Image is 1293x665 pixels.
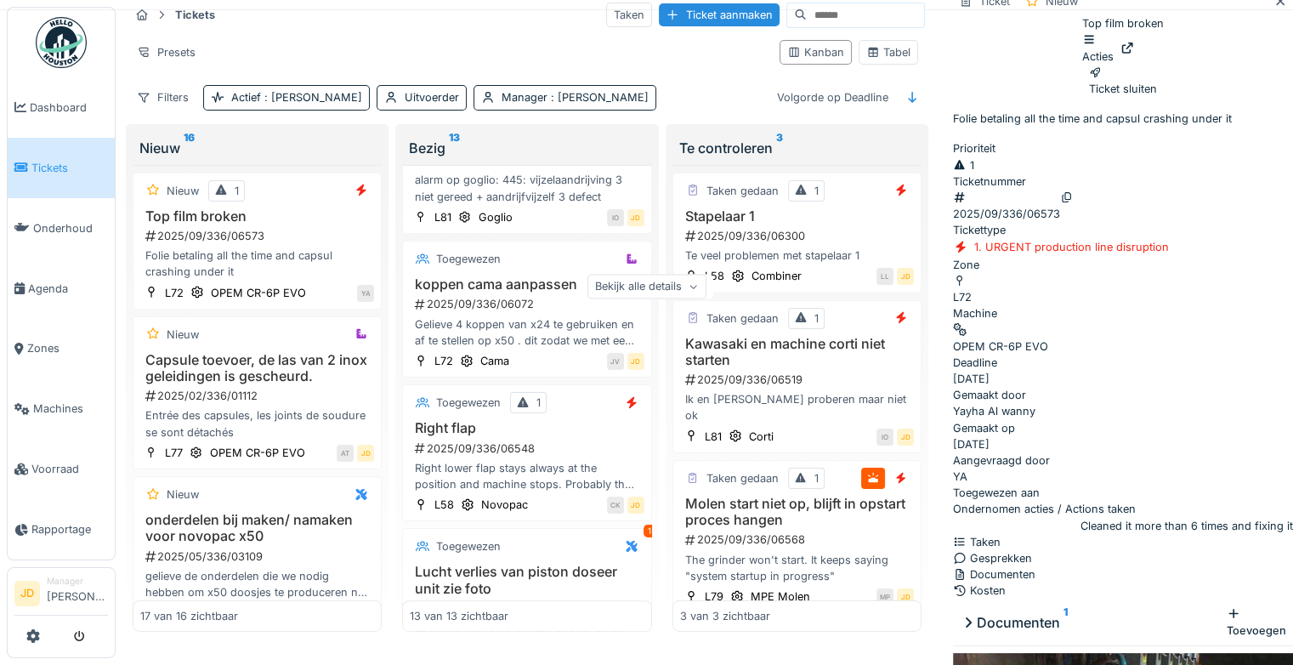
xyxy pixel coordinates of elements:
[1089,65,1157,97] div: Ticket sluiten
[436,395,501,411] div: Toegewezen
[680,336,914,368] h3: Kawasaki en machine corti niet starten
[144,548,374,565] div: 2025/05/336/03109
[1080,518,1293,534] div: Cleaned it more than 6 times and fixing it
[787,44,844,60] div: Kanban
[683,531,914,548] div: 2025/09/336/06568
[751,588,810,605] div: MPE Molen
[953,469,967,485] div: YA
[1227,606,1286,639] div: Toevoegen
[953,257,1293,273] div: Zone
[165,285,184,301] div: L72
[410,564,644,596] h3: Lucht verlies van piston doseer unit zie foto
[706,183,779,199] div: Taken gedaan
[211,285,306,301] div: OPEM CR-6P EVO
[8,499,115,560] a: Rapportage
[410,608,508,624] div: 13 van 13 zichtbaar
[436,251,501,267] div: Toegewezen
[144,388,374,404] div: 2025/02/336/01112
[231,89,362,105] div: Actief
[14,581,40,606] li: JD
[129,85,196,110] div: Filters
[953,387,1293,419] div: Yayha Al wanny
[680,208,914,225] h3: Stapelaar 1
[410,460,644,492] div: Right lower flap stays always at the position and machine stops. Probably the motor is not workin...
[607,497,624,514] div: CK
[47,575,108,611] li: [PERSON_NAME]
[627,353,644,370] div: JD
[679,138,915,158] div: Te controleren
[167,486,199,503] div: Nieuw
[705,588,723,605] div: L79
[953,583,1293,599] div: Kosten
[953,305,1293,321] div: Machine
[184,138,195,158] sup: 16
[168,7,222,23] strong: Tickets
[410,316,644,349] div: Gelieve 4 koppen van x24 te gebruiken en af te stellen op x50 . dit zodat we met een ombouw van x...
[547,91,649,104] span: : [PERSON_NAME]
[140,568,374,600] div: gelieve de onderdelen die we nodig hebben om x50 doosjes te produceren na te maken. Momenteel geb...
[953,501,1293,517] div: Ondernomen acties / Actions taken
[27,340,108,356] span: Zones
[953,371,990,387] div: [DATE]
[683,228,914,244] div: 2025/09/336/06300
[8,379,115,440] a: Machines
[953,550,1293,566] div: Gesprekken
[47,575,108,588] div: Manager
[480,353,509,369] div: Cama
[30,99,108,116] span: Dashboard
[167,183,199,199] div: Nieuw
[814,183,819,199] div: 1
[210,445,305,461] div: OPEM CR-6P EVO
[953,338,1048,355] div: OPEM CR-6P EVO
[769,85,896,110] div: Volgorde op Deadline
[866,44,910,60] div: Tabel
[627,209,644,226] div: JD
[953,355,1293,371] div: Deadline
[680,391,914,423] div: Ik en [PERSON_NAME] proberen maar niet ok
[1082,15,1164,65] div: Top film broken
[479,209,513,225] div: Goglio
[502,89,649,105] div: Manager
[751,268,802,284] div: Combiner
[357,285,374,302] div: YA
[33,401,108,417] span: Machines
[8,77,115,138] a: Dashboard
[814,310,819,327] div: 1
[607,209,624,226] div: IO
[140,208,374,225] h3: Top film broken
[953,222,1293,238] div: Tickettype
[31,160,108,176] span: Tickets
[139,138,375,158] div: Nieuw
[140,247,374,280] div: Folie betaling all the time and capsul crashing under it
[974,239,1169,255] div: 1. URGENT production line disruption
[897,429,914,446] div: JD
[165,445,183,461] div: L77
[140,352,374,384] h3: Capsule toevoer, de las van 2 inox geleidingen is gescheurd.
[8,319,115,379] a: Zones
[960,612,1227,633] div: Documenten
[481,497,528,513] div: Novopac
[876,268,893,285] div: LL
[449,138,460,158] sup: 13
[436,538,501,554] div: Toegewezen
[606,3,652,27] div: Taken
[953,485,1293,501] div: Toegewezen aan
[405,89,459,105] div: Uitvoerder
[144,228,374,244] div: 2025/09/336/06573
[8,198,115,259] a: Onderhoud
[953,566,1293,583] div: Documenten
[876,429,893,446] div: IO
[607,353,624,370] div: JV
[814,470,819,486] div: 1
[953,534,1293,550] div: Taken
[31,521,108,537] span: Rapportage
[410,420,644,436] h3: Right flap
[8,259,115,319] a: Agenda
[8,439,115,499] a: Voorraad
[1063,612,1068,633] sup: 1
[413,296,644,312] div: 2025/09/336/06072
[705,268,724,284] div: L58
[953,111,1293,127] p: Folie betaling all the time and capsul crashing under it
[357,445,374,462] div: JD
[897,268,914,285] div: JD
